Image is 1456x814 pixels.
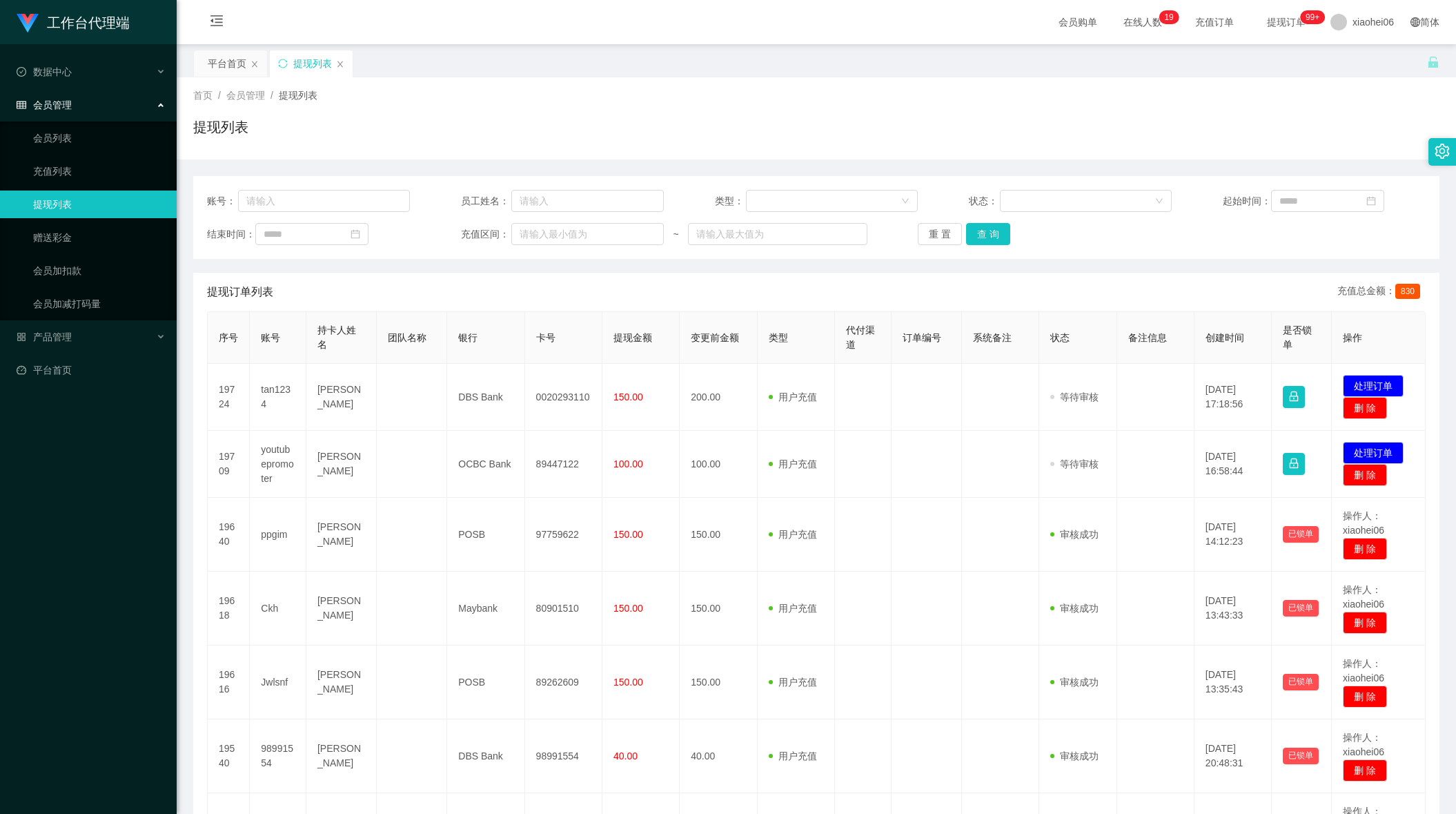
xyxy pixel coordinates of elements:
[680,498,757,572] td: 150.00
[208,646,250,719] td: 19616
[1194,498,1272,572] td: [DATE] 14:12:23
[193,1,240,45] i: 图标: menu-fold
[207,194,238,209] span: 账号：
[226,90,265,101] span: 会员管理
[1169,10,1174,24] p: 9
[306,572,377,646] td: [PERSON_NAME]
[17,67,26,77] i: 图标: check-circle-o
[680,431,757,498] td: 100.00
[17,356,166,384] a: 图标: dashboard平台首页
[715,194,747,209] span: 类型：
[1260,17,1312,27] span: 提现订单
[903,332,941,343] span: 订单编号
[525,646,602,719] td: 89262609
[1194,431,1272,498] td: [DATE] 16:58:44
[1188,17,1241,27] span: 充值订单
[1343,732,1384,757] span: 操作人：xiaohei06
[1395,284,1420,299] span: 830
[447,646,524,719] td: POSB
[1343,375,1404,397] button: 处理订单
[1427,56,1439,68] i: 图标: unlock
[250,646,306,719] td: Jwlsnf
[1050,529,1099,540] span: 审核成功
[1164,10,1169,24] p: 1
[1050,750,1099,762] span: 审核成功
[218,90,221,101] span: /
[525,572,602,646] td: 80901510
[966,223,1010,245] button: 查 询
[691,332,739,343] span: 变更前金额
[17,332,26,342] i: 图标: appstore-o
[17,66,72,77] span: 数据中心
[250,572,306,646] td: Ckh
[1343,397,1387,419] button: 删 除
[208,50,246,77] div: 平台首页
[261,332,280,343] span: 账号
[306,364,377,431] td: [PERSON_NAME]
[447,719,524,793] td: DBS Bank
[293,50,332,77] div: 提现列表
[769,458,817,469] span: 用户充值
[17,17,130,28] a: 工作台代理端
[1283,526,1319,543] button: 已锁单
[17,331,72,342] span: 产品管理
[447,364,524,431] td: DBS Bank
[193,90,213,101] span: 首页
[208,364,250,431] td: 19724
[918,223,962,245] button: 重 置
[1343,658,1384,684] span: 操作人：xiaohei06
[1194,719,1272,793] td: [DATE] 20:48:31
[1343,686,1387,708] button: 删 除
[1337,284,1426,300] div: 充值总金额：
[1050,391,1099,403] span: 等待审核
[1194,572,1272,646] td: [DATE] 13:43:33
[1283,748,1319,764] button: 已锁单
[969,194,1001,209] span: 状态：
[1128,332,1167,343] span: 备注信息
[1159,10,1179,24] sup: 19
[613,529,643,540] span: 150.00
[901,197,909,206] i: 图标: down
[846,324,875,350] span: 代付渠道
[17,14,39,33] img: logo.9652507e.png
[461,227,511,242] span: 充值区间：
[47,1,130,45] h1: 工作台代理端
[207,284,273,300] span: 提现订单列表
[1343,332,1362,343] span: 操作
[769,391,817,403] span: 用户充值
[17,100,26,110] i: 图标: table
[1343,584,1384,610] span: 操作人：xiaohei06
[447,498,524,572] td: POSB
[278,59,288,68] i: 图标: sync
[1435,144,1450,159] i: 图标: setting
[306,719,377,793] td: [PERSON_NAME]
[1155,197,1163,206] i: 图标: down
[238,190,410,212] input: 请输入
[1343,612,1387,634] button: 删 除
[525,498,602,572] td: 97759622
[536,332,555,343] span: 卡号
[250,364,306,431] td: tan1234
[1343,464,1387,486] button: 删 除
[1050,603,1099,614] span: 审核成功
[33,257,166,284] a: 会员加扣款
[1050,458,1099,469] span: 等待审核
[613,677,643,688] span: 150.00
[458,332,478,343] span: 银行
[33,191,166,218] a: 提现列表
[33,157,166,185] a: 充值列表
[1283,600,1319,617] button: 已锁单
[613,603,643,614] span: 150.00
[525,719,602,793] td: 98991554
[1194,646,1272,719] td: [DATE] 13:35:43
[33,290,166,318] a: 会员加减打码量
[219,332,238,343] span: 序号
[461,194,511,209] span: 员工姓名：
[769,529,817,540] span: 用户充值
[1050,677,1099,688] span: 审核成功
[208,719,250,793] td: 19540
[250,498,306,572] td: ppgim
[613,391,643,403] span: 150.00
[207,227,255,242] span: 结束时间：
[688,223,867,245] input: 请输入最大值为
